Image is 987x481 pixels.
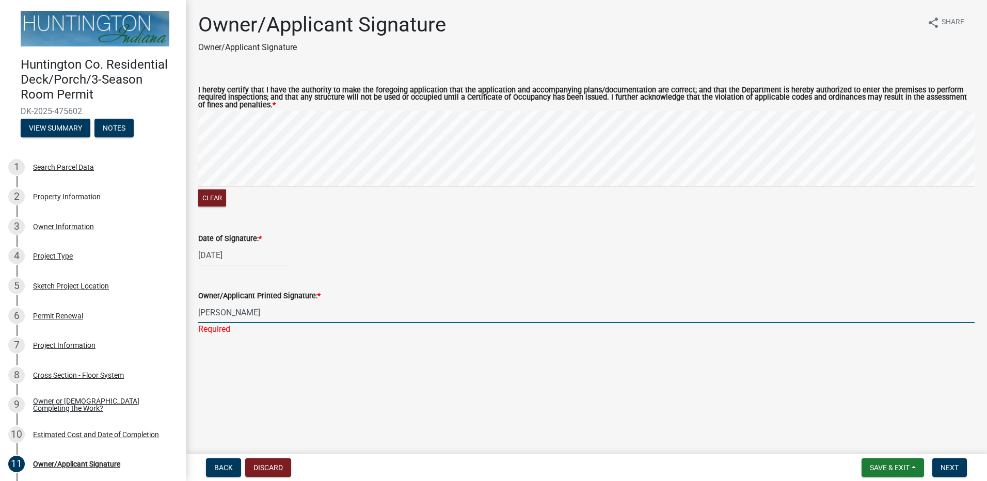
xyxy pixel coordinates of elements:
div: Owner or [DEMOGRAPHIC_DATA] Completing the Work? [33,397,169,412]
div: Permit Renewal [33,312,83,319]
button: Back [206,458,241,477]
i: share [927,17,940,29]
img: Huntington County, Indiana [21,11,169,46]
div: 1 [8,159,25,175]
button: Clear [198,189,226,206]
div: 6 [8,308,25,324]
button: Next [932,458,967,477]
div: Required [198,323,975,335]
div: Estimated Cost and Date of Completion [33,431,159,438]
div: Project Information [33,342,95,349]
div: 9 [8,396,25,413]
div: Project Type [33,252,73,260]
h1: Owner/Applicant Signature [198,12,446,37]
span: Share [942,17,964,29]
div: 11 [8,456,25,472]
div: Property Information [33,193,101,200]
wm-modal-confirm: Notes [94,124,134,133]
div: Cross Section - Floor System [33,372,124,379]
div: Search Parcel Data [33,164,94,171]
div: Sketch Project Location [33,282,109,290]
span: Save & Exit [870,463,910,472]
button: View Summary [21,119,90,137]
span: Next [941,463,959,472]
div: Owner/Applicant Signature [33,460,120,468]
div: Owner Information [33,223,94,230]
div: 8 [8,367,25,383]
div: 3 [8,218,25,235]
button: Discard [245,458,291,477]
button: shareShare [919,12,973,33]
button: Save & Exit [862,458,924,477]
label: Owner/Applicant Printed Signature: [198,293,321,300]
p: Owner/Applicant Signature [198,41,446,54]
div: 7 [8,337,25,354]
div: 2 [8,188,25,205]
label: Date of Signature: [198,235,262,243]
wm-modal-confirm: Summary [21,124,90,133]
input: mm/dd/yyyy [198,245,293,266]
label: I hereby certify that I have the authority to make the foregoing application that the application... [198,87,975,109]
button: Notes [94,119,134,137]
span: Back [214,463,233,472]
div: 5 [8,278,25,294]
div: 4 [8,248,25,264]
div: 10 [8,426,25,443]
span: DK-2025-475602 [21,106,165,116]
h4: Huntington Co. Residential Deck/Porch/3-Season Room Permit [21,57,178,102]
